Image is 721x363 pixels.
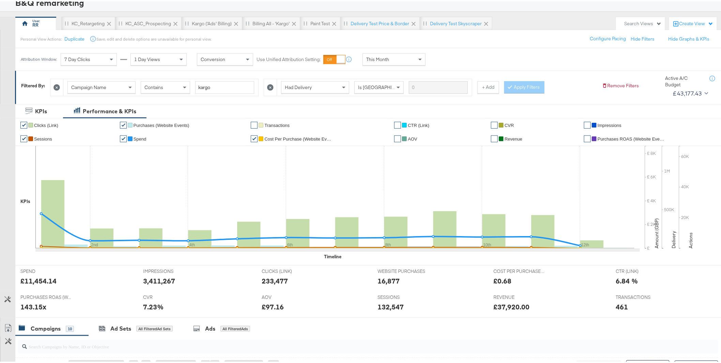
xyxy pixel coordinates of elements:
span: AOV [262,293,313,299]
span: Clicks (Link) [34,121,58,127]
span: TRANSACTIONS [616,293,667,299]
span: IMPRESSIONS [143,267,194,273]
span: Transactions [264,121,290,127]
div: Delivery test Skyscraper [430,19,482,26]
div: KC_Retargeting [72,19,105,26]
div: 3,411,267 [143,275,175,285]
div: £0.68 [493,275,511,285]
span: Cost Per Purchase (Website Events) [264,135,333,140]
span: Conversion [201,55,225,61]
div: 7.23% [143,301,164,310]
div: Drag to reorder tab [185,20,189,24]
div: All Filtered Ad Sets [136,324,173,331]
span: Impressions [598,121,622,127]
button: + Add [477,80,499,92]
div: All Filtered Ads [220,324,250,331]
span: Spend [134,135,147,140]
div: Filtered By: [21,81,45,88]
div: 233,477 [262,275,288,285]
div: 132,547 [378,301,404,310]
span: Campaign Name [71,83,106,89]
div: 461 [616,301,628,310]
a: ✔ [491,134,498,141]
span: Sessions [34,135,52,140]
div: Personal View Actions: [20,35,62,41]
a: ✔ [394,120,401,127]
a: ✔ [20,120,27,127]
text: Delivery [671,230,677,247]
div: Drag to reorder tab [246,20,249,24]
span: CVR [143,293,194,299]
button: £43,177.43 [670,87,710,98]
div: £11,454.14 [20,275,57,285]
span: CLICKS (LINK) [262,267,313,273]
div: Delivery test Price & Border [351,19,409,26]
a: ✔ [120,134,127,141]
span: CTR (LINK) [616,267,667,273]
div: Drag to reorder tab [119,20,122,24]
span: Revenue [505,135,522,140]
span: 7 Day Clicks [64,55,90,61]
a: ✔ [394,134,401,141]
span: CVR [505,121,514,127]
span: REVENUE [493,293,544,299]
span: AOV [408,135,417,140]
div: KPIs [35,106,47,114]
input: Enter a search term [195,80,254,92]
span: CTR (Link) [408,121,429,127]
input: Search Campaigns by Name, ID or Objective [27,336,654,349]
div: Search Views [625,19,662,26]
div: £97.16 [262,301,284,310]
button: Duplicate [64,34,85,41]
div: KPIs [20,197,30,203]
a: ✔ [120,120,127,127]
div: £37,920.00 [493,301,530,310]
div: Ad Sets [110,323,131,331]
div: Billing All - 'Kargo' [252,19,290,26]
button: Configure Pacing [585,31,631,44]
text: Amount (GBP) [654,217,660,247]
span: SESSIONS [378,293,429,299]
div: KC_ASC_Prospecting [125,19,171,26]
div: Timeline [324,252,341,259]
span: 1 Day Views [134,55,160,61]
div: 6.84 % [616,275,638,285]
div: 143.15x [20,301,46,310]
a: ✔ [20,134,27,141]
div: Drag to reorder tab [65,20,68,24]
div: 10 [66,324,74,331]
div: RR [33,20,39,27]
span: Had Delivery [285,83,312,89]
label: Use Unified Attribution Setting: [257,55,321,61]
div: £43,177.43 [673,87,702,97]
div: Performance & KPIs [83,106,136,114]
a: ✔ [584,120,591,127]
div: Campaigns [31,323,61,331]
span: WEBSITE PURCHASES [378,267,429,273]
span: This Month [366,55,389,61]
div: Active A/C Budget [665,74,703,86]
div: Drag to reorder tab [423,20,427,24]
button: Remove Filters [602,81,639,88]
span: Is [GEOGRAPHIC_DATA] [358,83,410,89]
input: Enter a search term [409,80,468,92]
span: Purchases (Website Events) [134,121,189,127]
div: Drag to reorder tab [304,20,307,24]
text: Actions [688,231,694,247]
div: Save, edit and delete options are unavailable for personal view. [96,35,211,41]
a: ✔ [584,134,591,141]
span: SPEND [20,267,72,273]
div: 16,877 [378,275,400,285]
div: Drag to reorder tab [344,20,348,24]
button: Hide Filters [631,34,655,41]
span: COST PER PURCHASE (WEBSITE EVENTS) [493,267,544,273]
span: PURCHASES ROAS (WEBSITE EVENTS) [20,293,72,299]
div: Paint Test [310,19,330,26]
a: ✔ [251,120,258,127]
a: ✔ [491,120,498,127]
div: Attribution Window: [20,56,57,60]
button: Hide Graphs & KPIs [669,34,710,41]
div: Ads [205,323,215,331]
div: Create View [679,19,714,26]
span: Contains [144,83,163,89]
